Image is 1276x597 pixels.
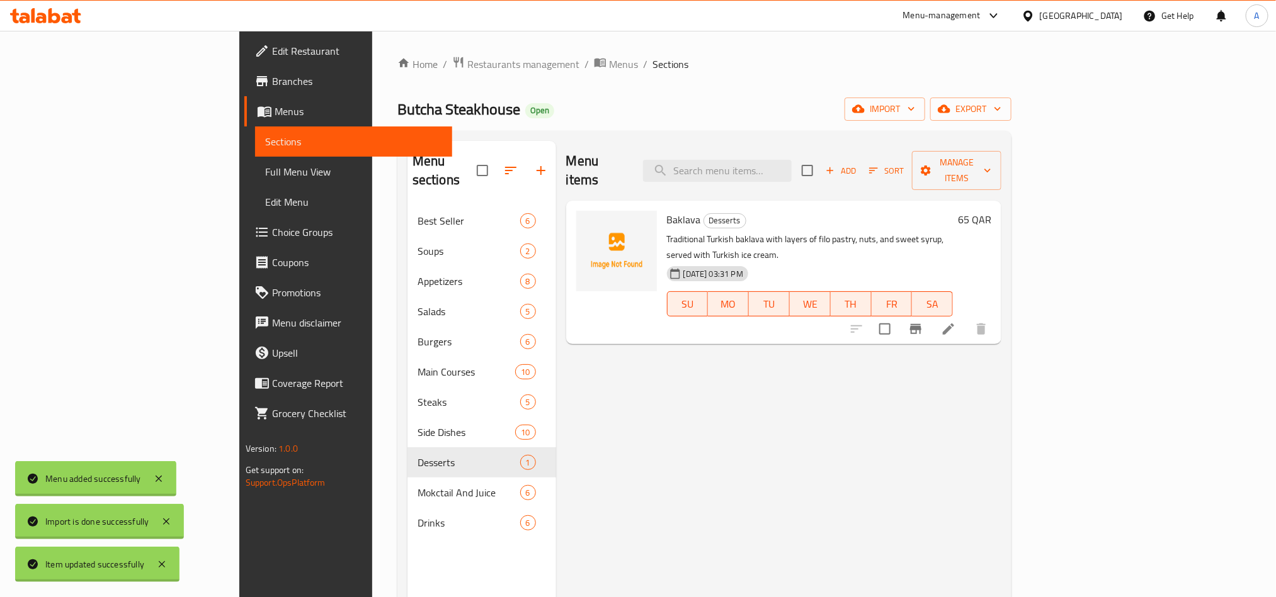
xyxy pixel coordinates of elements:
[520,213,536,228] div: items
[821,161,861,181] button: Add
[652,57,688,72] span: Sections
[521,457,535,469] span: 1
[794,157,821,184] span: Select section
[246,440,276,457] span: Version:
[255,126,452,157] a: Sections
[244,338,452,368] a: Upsell
[525,103,554,118] div: Open
[45,472,141,486] div: Menu added successfully
[1040,9,1123,23] div: [GEOGRAPHIC_DATA]
[713,295,744,313] span: MO
[418,274,520,289] span: Appetizers
[407,206,556,236] div: Best Seller6
[667,232,953,263] p: Traditional Turkish baklava with layers of filo pastry, nuts, and sweet syrup, served with Turkis...
[673,295,704,313] span: SU
[521,396,535,408] span: 5
[704,213,746,228] div: Desserts
[244,398,452,428] a: Grocery Checklist
[584,57,589,72] li: /
[244,368,452,398] a: Coverage Report
[667,210,701,229] span: Baklava
[704,213,746,228] span: Desserts
[821,161,861,181] span: Add item
[855,101,915,117] span: import
[912,291,953,316] button: SA
[244,96,452,126] a: Menus
[917,295,948,313] span: SA
[940,101,1001,117] span: export
[418,304,520,319] div: Salads
[496,155,526,186] span: Sort sections
[516,366,535,378] span: 10
[515,364,535,379] div: items
[255,187,452,217] a: Edit Menu
[520,304,536,319] div: items
[520,455,536,470] div: items
[265,164,442,179] span: Full Menu View
[418,334,520,349] span: Burgers
[521,517,535,529] span: 6
[749,291,790,316] button: TU
[521,245,535,257] span: 2
[272,43,442,59] span: Edit Restaurant
[418,455,520,470] span: Desserts
[452,56,579,72] a: Restaurants management
[272,285,442,300] span: Promotions
[272,345,442,360] span: Upsell
[643,57,647,72] li: /
[246,474,326,491] a: Support.OpsPlatform
[516,427,535,438] span: 10
[244,247,452,277] a: Coupons
[244,308,452,338] a: Menu disclaimer
[922,155,991,186] span: Manage items
[576,211,657,291] img: Baklava
[418,425,516,440] div: Side Dishes
[246,462,304,478] span: Get support on:
[958,211,991,228] h6: 65 QAR
[667,291,709,316] button: SU
[521,276,535,287] span: 8
[966,314,996,344] button: delete
[272,255,442,270] span: Coupons
[525,105,554,116] span: Open
[526,155,556,186] button: Add section
[265,134,442,149] span: Sections
[407,201,556,543] nav: Menu sections
[566,152,628,189] h2: Menu items
[877,295,908,313] span: FR
[407,477,556,508] div: Mokctail And Juice6
[1255,9,1260,23] span: A
[678,268,748,280] span: [DATE] 03:31 PM
[407,417,556,447] div: Side Dishes10
[469,157,496,184] span: Select all sections
[244,36,452,66] a: Edit Restaurant
[244,217,452,247] a: Choice Groups
[903,8,981,23] div: Menu-management
[418,213,520,228] span: Best Seller
[407,236,556,266] div: Soups2
[265,194,442,209] span: Edit Menu
[515,425,535,440] div: items
[941,321,956,337] a: Edit menu item
[467,57,579,72] span: Restaurants management
[418,394,520,410] span: Steaks
[795,295,826,313] span: WE
[790,291,831,316] button: WE
[520,274,536,289] div: items
[845,98,925,121] button: import
[418,243,520,259] span: Soups
[930,98,1011,121] button: export
[272,406,442,421] span: Grocery Checklist
[831,291,872,316] button: TH
[520,515,536,530] div: items
[912,151,1001,190] button: Manage items
[901,314,931,344] button: Branch-specific-item
[278,440,298,457] span: 1.0.0
[418,515,520,530] div: Drinks
[418,485,520,500] div: Mokctail And Juice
